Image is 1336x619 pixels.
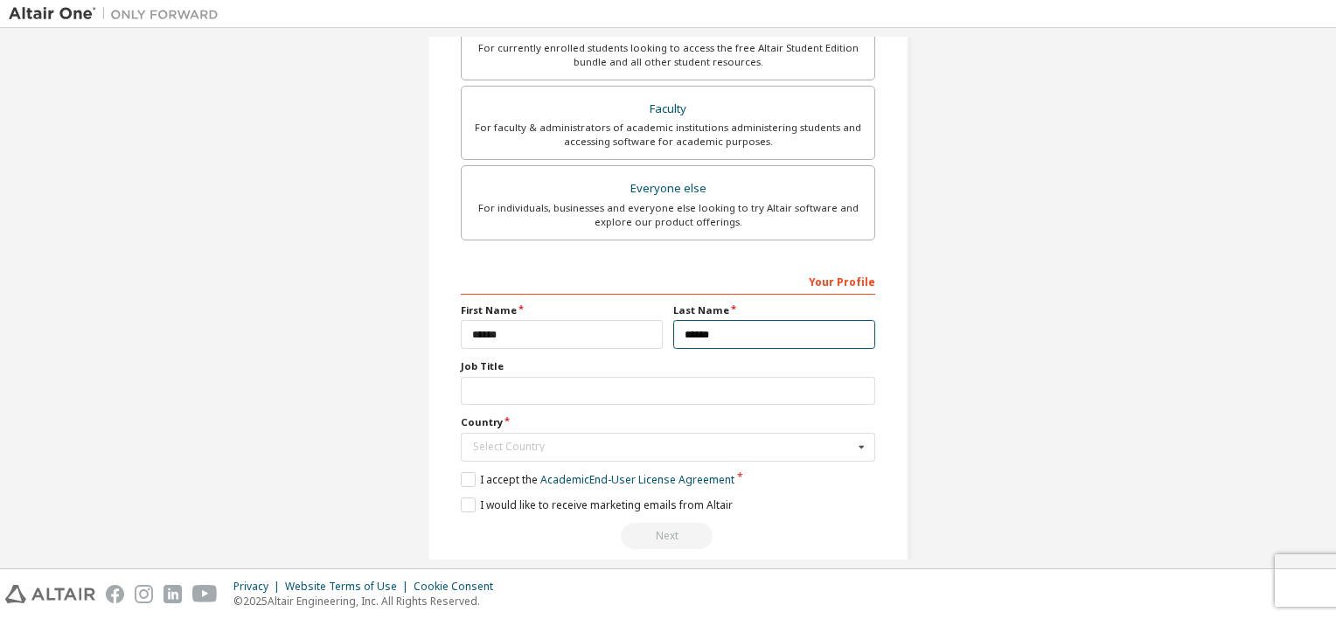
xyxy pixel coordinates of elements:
[5,585,95,603] img: altair_logo.svg
[461,415,875,429] label: Country
[233,594,504,609] p: © 2025 Altair Engineering, Inc. All Rights Reserved.
[472,201,864,229] div: For individuals, businesses and everyone else looking to try Altair software and explore our prod...
[285,580,414,594] div: Website Terms of Use
[414,580,504,594] div: Cookie Consent
[461,303,663,317] label: First Name
[461,497,733,512] label: I would like to receive marketing emails from Altair
[473,442,853,452] div: Select Country
[472,121,864,149] div: For faculty & administrators of academic institutions administering students and accessing softwa...
[461,267,875,295] div: Your Profile
[233,580,285,594] div: Privacy
[9,5,227,23] img: Altair One
[461,359,875,373] label: Job Title
[106,585,124,603] img: facebook.svg
[472,177,864,201] div: Everyone else
[192,585,218,603] img: youtube.svg
[164,585,182,603] img: linkedin.svg
[673,303,875,317] label: Last Name
[461,523,875,549] div: Read and acccept EULA to continue
[540,472,734,487] a: Academic End-User License Agreement
[472,41,864,69] div: For currently enrolled students looking to access the free Altair Student Edition bundle and all ...
[135,585,153,603] img: instagram.svg
[472,97,864,122] div: Faculty
[461,472,734,487] label: I accept the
